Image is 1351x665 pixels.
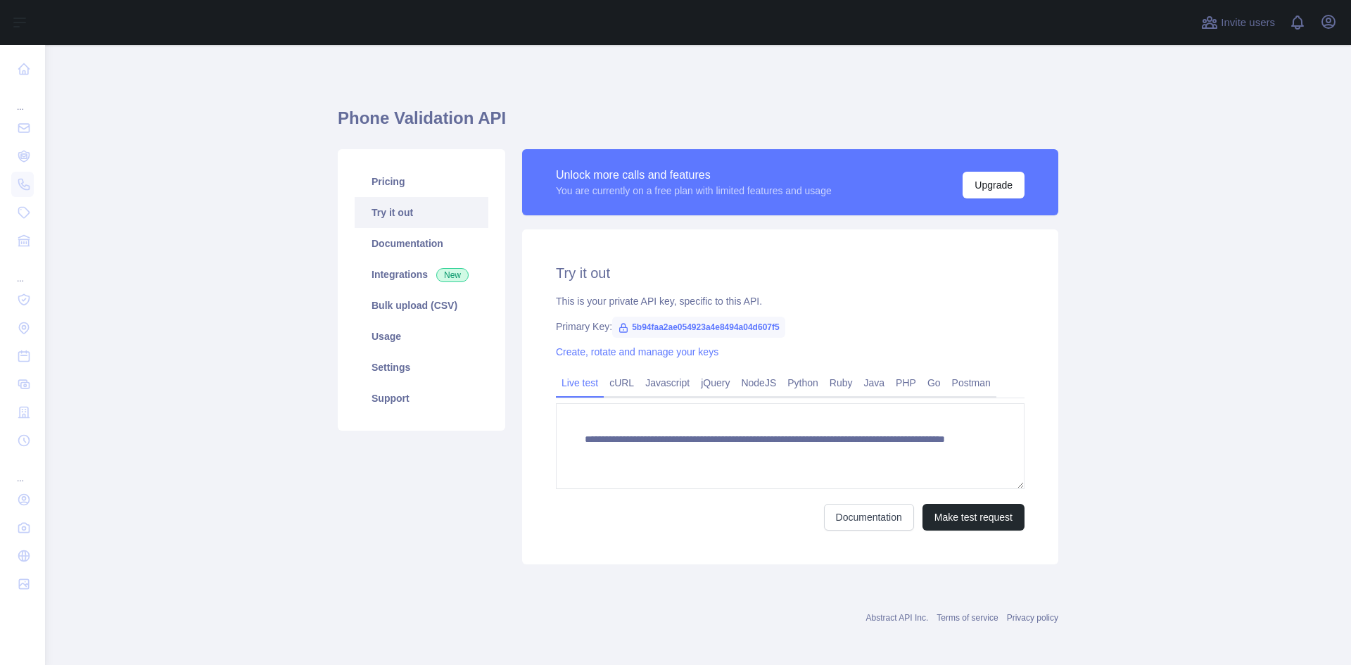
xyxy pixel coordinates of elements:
[355,259,488,290] a: Integrations New
[858,372,891,394] a: Java
[355,197,488,228] a: Try it out
[355,321,488,352] a: Usage
[11,456,34,484] div: ...
[355,383,488,414] a: Support
[355,352,488,383] a: Settings
[937,613,998,623] a: Terms of service
[355,228,488,259] a: Documentation
[1198,11,1278,34] button: Invite users
[963,172,1025,198] button: Upgrade
[556,167,832,184] div: Unlock more calls and features
[556,372,604,394] a: Live test
[355,166,488,197] a: Pricing
[866,613,929,623] a: Abstract API Inc.
[922,504,1025,531] button: Make test request
[824,372,858,394] a: Ruby
[604,372,640,394] a: cURL
[922,372,946,394] a: Go
[338,107,1058,141] h1: Phone Validation API
[640,372,695,394] a: Javascript
[824,504,914,531] a: Documentation
[782,372,824,394] a: Python
[890,372,922,394] a: PHP
[556,294,1025,308] div: This is your private API key, specific to this API.
[1007,613,1058,623] a: Privacy policy
[436,268,469,282] span: New
[695,372,735,394] a: jQuery
[556,184,832,198] div: You are currently on a free plan with limited features and usage
[612,317,785,338] span: 5b94faa2ae054923a4e8494a04d607f5
[355,290,488,321] a: Bulk upload (CSV)
[556,263,1025,283] h2: Try it out
[556,346,718,357] a: Create, rotate and manage your keys
[1221,15,1275,31] span: Invite users
[11,84,34,113] div: ...
[735,372,782,394] a: NodeJS
[946,372,996,394] a: Postman
[11,256,34,284] div: ...
[556,319,1025,334] div: Primary Key:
